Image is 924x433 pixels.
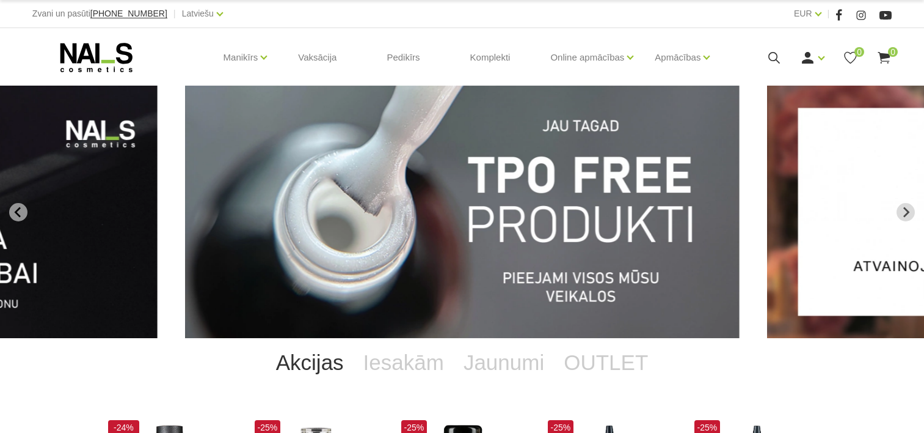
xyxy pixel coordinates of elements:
[897,203,915,221] button: Next slide
[554,338,658,387] a: OUTLET
[185,86,740,338] li: 1 of 14
[454,338,554,387] a: Jaunumi
[266,338,354,387] a: Akcijas
[288,28,346,87] a: Vaksācija
[224,33,258,82] a: Manikīrs
[90,9,167,18] a: [PHONE_NUMBER]
[888,47,898,57] span: 0
[843,50,858,65] a: 0
[794,6,812,21] a: EUR
[854,47,864,57] span: 0
[828,6,830,21] span: |
[655,33,700,82] a: Apmācības
[354,338,454,387] a: Iesakām
[32,6,167,21] div: Zvani un pasūti
[377,28,429,87] a: Pedikīrs
[460,28,520,87] a: Komplekti
[876,50,892,65] a: 0
[182,6,214,21] a: Latviešu
[550,33,624,82] a: Online apmācības
[9,203,27,221] button: Go to last slide
[173,6,176,21] span: |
